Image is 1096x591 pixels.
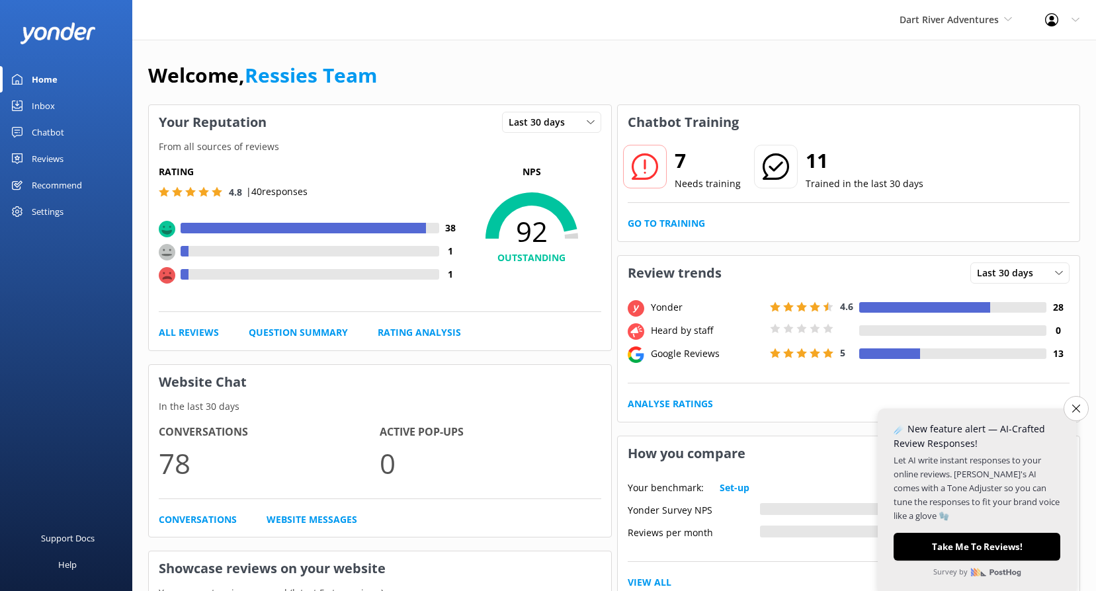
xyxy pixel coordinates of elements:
[439,267,462,282] h4: 1
[628,526,760,537] div: Reviews per month
[267,512,357,527] a: Website Messages
[840,300,853,313] span: 4.6
[149,365,611,399] h3: Website Chat
[977,266,1041,280] span: Last 30 days
[149,105,276,139] h3: Your Reputation
[20,22,96,44] img: yonder-white-logo.png
[628,481,704,495] p: Your benchmark:
[618,105,749,139] h3: Chatbot Training
[675,177,741,191] p: Needs training
[229,186,242,198] span: 4.8
[439,221,462,235] h4: 38
[245,61,377,89] a: Ressies Team
[509,115,573,130] span: Last 30 days
[806,145,923,177] h2: 11
[159,325,219,340] a: All Reviews
[720,481,749,495] a: Set-up
[148,59,377,91] h1: Welcome,
[806,177,923,191] p: Trained in the last 30 days
[628,216,705,231] a: Go to Training
[628,575,671,590] a: View All
[618,436,755,471] h3: How you compare
[149,551,611,586] h3: Showcase reviews on your website
[32,172,82,198] div: Recommend
[439,244,462,258] h4: 1
[159,512,237,527] a: Conversations
[380,424,601,441] h4: Active Pop-ups
[380,441,601,485] p: 0
[32,119,64,145] div: Chatbot
[648,323,767,338] div: Heard by staff
[648,346,767,361] div: Google Reviews
[648,300,767,315] div: Yonder
[1046,346,1070,361] h4: 13
[462,215,601,248] span: 92
[618,256,732,290] h3: Review trends
[159,441,380,485] p: 78
[1046,300,1070,315] h4: 28
[149,399,611,414] p: In the last 30 days
[159,424,380,441] h4: Conversations
[58,551,77,578] div: Help
[246,184,308,199] p: | 40 responses
[628,503,760,515] div: Yonder Survey NPS
[149,139,611,154] p: From all sources of reviews
[840,346,845,359] span: 5
[675,145,741,177] h2: 7
[32,198,63,225] div: Settings
[378,325,461,340] a: Rating Analysis
[32,145,63,172] div: Reviews
[41,525,95,551] div: Support Docs
[32,66,58,93] div: Home
[249,325,348,340] a: Question Summary
[628,397,713,411] a: Analyse Ratings
[1046,323,1070,338] h4: 0
[32,93,55,119] div: Inbox
[159,165,462,179] h5: Rating
[900,13,999,26] span: Dart River Adventures
[462,165,601,179] p: NPS
[462,251,601,265] h4: OUTSTANDING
